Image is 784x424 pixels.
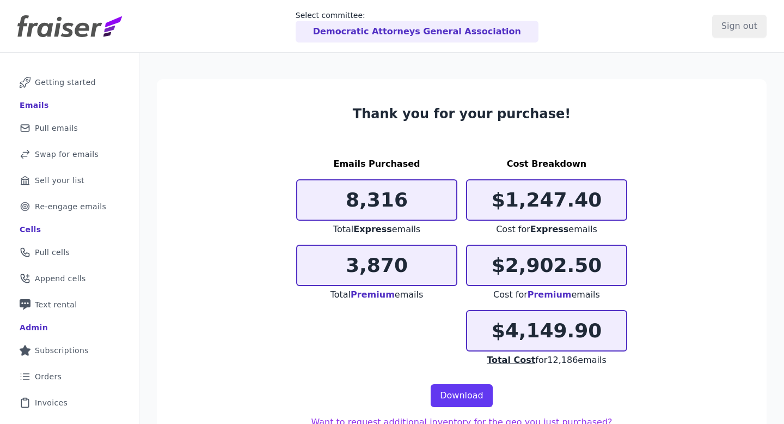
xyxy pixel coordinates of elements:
[35,273,86,284] span: Append cells
[35,345,89,356] span: Subscriptions
[35,175,84,186] span: Sell your list
[20,100,49,111] div: Emails
[297,255,456,276] p: 3,870
[296,158,457,171] h3: Emails Purchased
[467,255,626,276] p: $2,902.50
[353,224,392,234] span: Express
[9,391,130,415] a: Invoices
[330,289,424,300] span: Total emails
[35,299,77,310] span: Text rental
[467,320,626,342] p: $4,149.90
[35,247,70,258] span: Pull cells
[9,365,130,389] a: Orders
[35,397,68,408] span: Invoices
[297,189,456,211] p: 8,316
[9,116,130,140] a: Pull emails
[431,384,493,407] a: Download
[35,201,106,212] span: Re-engage emails
[333,224,420,234] span: Total emails
[9,142,130,166] a: Swap for emails
[467,189,626,211] p: $1,247.40
[9,293,130,317] a: Text rental
[20,224,41,235] div: Cells
[530,224,569,234] span: Express
[35,371,62,382] span: Orders
[296,105,627,123] h3: Thank you for your purchase!
[9,70,130,94] a: Getting started
[9,240,130,264] a: Pull cells
[528,289,572,300] span: Premium
[351,289,395,300] span: Premium
[17,15,122,37] img: Fraiser Logo
[9,338,130,362] a: Subscriptions
[712,15,767,38] input: Sign out
[487,355,535,365] span: Total Cost
[296,10,538,21] p: Select committee:
[313,25,521,38] p: Democratic Attorneys General Association
[9,266,130,290] a: Append cells
[493,289,600,300] span: Cost for emails
[35,149,99,160] span: Swap for emails
[466,158,627,171] h3: Cost Breakdown
[9,195,130,219] a: Re-engage emails
[496,224,597,234] span: Cost for emails
[35,123,78,134] span: Pull emails
[35,77,96,88] span: Getting started
[20,322,48,333] div: Admin
[9,168,130,192] a: Sell your list
[296,10,538,43] a: Select committee: Democratic Attorneys General Association
[487,355,607,365] span: for 12,186 emails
